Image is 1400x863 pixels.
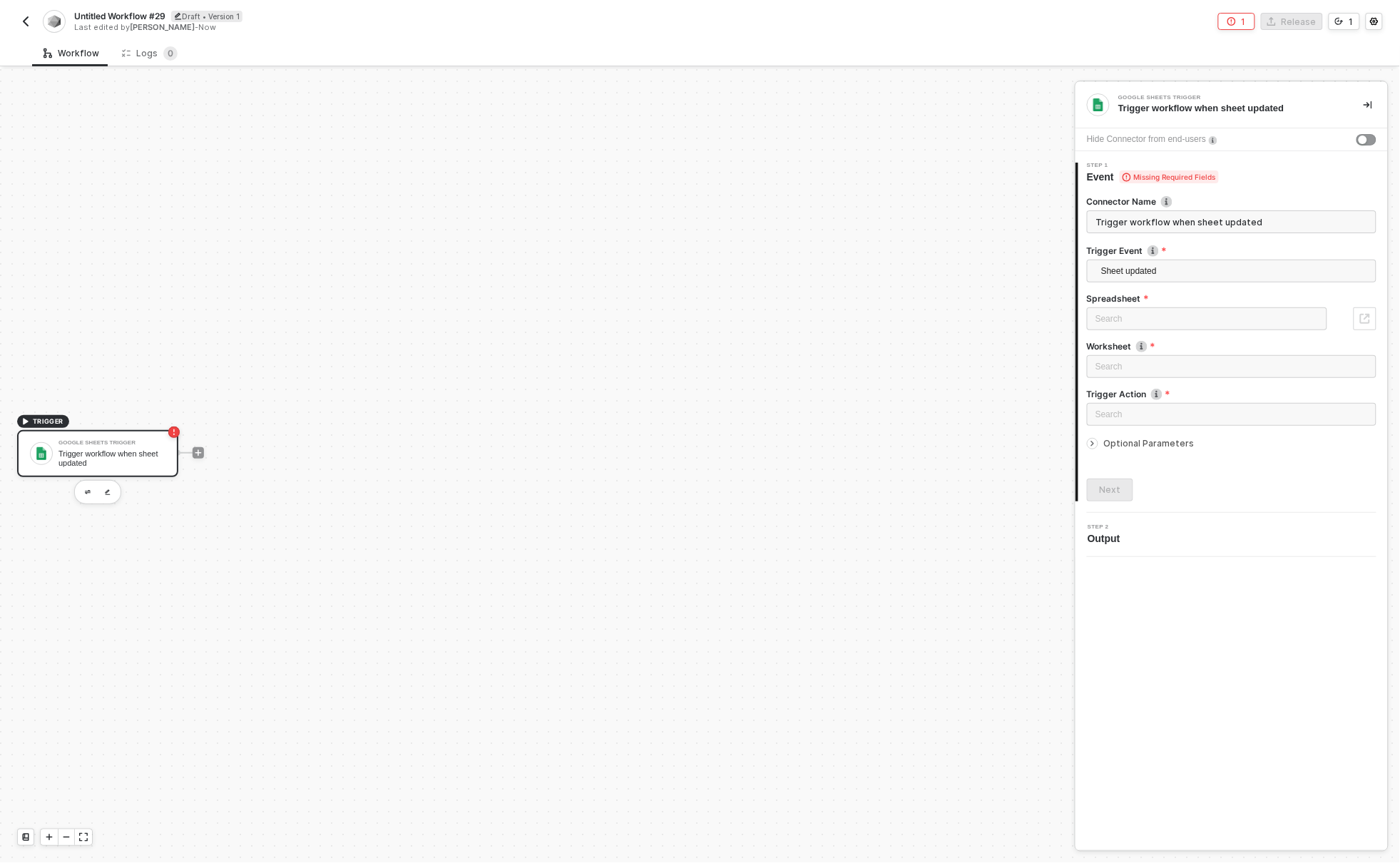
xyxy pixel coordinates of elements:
span: icon-open-external [1359,313,1371,325]
label: Spreadsheet [1087,292,1376,305]
div: Google Sheets Trigger [58,440,165,446]
div: 1 [1349,16,1354,28]
img: integration-icon [1092,98,1105,111]
img: icon [35,447,48,460]
div: Logs [122,46,178,61]
button: 1 [1218,13,1255,30]
img: icon-info [1151,389,1163,400]
span: icon-versioning [1335,17,1344,26]
div: Trigger workflow when sheet updated [58,449,165,467]
span: Step 2 [1088,524,1126,530]
div: Hide Connector from end-users [1087,133,1206,146]
sup: 0 [163,46,178,61]
span: icon-settings [1370,17,1379,26]
img: edit-cred [85,490,91,495]
span: [PERSON_NAME] [130,22,195,32]
button: back [17,13,34,30]
span: icon-play [45,833,53,842]
button: 1 [1329,13,1360,30]
button: Release [1261,13,1323,30]
div: Last edited by - Now [74,22,699,33]
span: icon-edit [174,12,182,20]
button: edit-cred [99,484,116,501]
span: icon-play [194,449,203,457]
label: Trigger Event [1087,245,1376,257]
span: icon-play [21,417,30,426]
div: Step 1Event Missing Required FieldsConnector Nameicon-infoTrigger Eventicon-infoSheet updatedSpre... [1075,163,1388,501]
label: Trigger Action [1087,388,1376,400]
div: Trigger workflow when sheet updated [1118,102,1341,115]
div: Draft • Version 1 [171,11,242,22]
img: icon-info [1209,136,1217,145]
img: icon-info [1148,245,1159,257]
img: icon-info [1136,341,1148,352]
img: edit-cred [105,489,111,496]
span: icon-expand [79,833,88,842]
button: Next [1087,479,1133,501]
button: edit-cred [79,484,96,501]
div: Google Sheets Trigger [1118,95,1332,101]
label: Worksheet [1087,340,1376,352]
span: Step 1 [1087,163,1219,168]
span: icon-error-page [168,427,180,438]
div: Workflow [44,48,99,59]
span: icon-collapse-right [1364,101,1372,109]
input: Enter description [1087,210,1376,233]
div: Optional Parameters [1087,436,1376,451]
span: Optional Parameters [1104,438,1195,449]
img: back [20,16,31,27]
span: icon-arrow-right-small [1088,439,1097,448]
span: Event [1087,170,1219,184]
img: icon-info [1161,196,1172,208]
div: 1 [1242,16,1246,28]
span: Sheet updated [1101,260,1368,282]
span: Untitled Workflow #29 [74,10,165,22]
span: icon-error-page [1227,17,1236,26]
span: icon-minus [62,833,71,842]
label: Connector Name [1087,195,1376,208]
span: Missing Required Fields [1120,170,1219,183]
img: integration-icon [48,15,60,28]
span: TRIGGER [33,416,63,427]
span: Output [1088,531,1126,546]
